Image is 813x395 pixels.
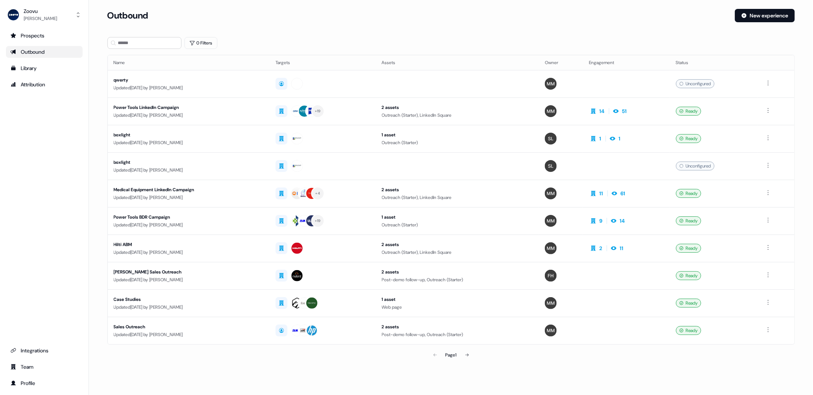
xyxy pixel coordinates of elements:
div: Power Tools LinkedIn Campaign [114,104,264,111]
div: Unconfigured [676,162,714,170]
img: Freddie [545,270,557,282]
div: Updated [DATE] by [PERSON_NAME] [114,84,264,92]
div: Ready [676,271,701,280]
img: Morgan [545,187,557,199]
div: Updated [DATE] by [PERSON_NAME] [114,112,264,119]
div: Library [10,64,78,72]
div: 2 [599,245,602,252]
div: Sales Outreach [114,323,264,331]
div: Updated [DATE] by [PERSON_NAME] [114,139,264,146]
div: Integrations [10,347,78,354]
button: 0 Filters [184,37,217,49]
h3: Outbound [107,10,148,21]
a: Go to team [6,361,83,373]
div: Updated [DATE] by [PERSON_NAME] [114,249,264,256]
div: Ready [676,326,701,335]
div: Page 1 [446,351,457,359]
img: Morgan [545,215,557,227]
a: Go to prospects [6,30,83,42]
div: Outreach (Starter) [382,221,533,229]
div: + 4 [316,190,320,197]
div: 1 [619,135,620,142]
div: Case Studies [114,296,264,303]
img: Morgan [545,242,557,254]
a: Go to integrations [6,345,83,356]
div: boxlight [114,131,264,139]
img: Morgan [545,78,557,90]
div: boxlight [114,159,264,166]
div: Outreach (Starter), LinkedIn Square [382,112,533,119]
div: Medical Equipment LinkedIn Campaign [114,186,264,193]
th: Name [108,55,270,70]
div: Web page [382,303,533,311]
img: Spencer [545,160,557,172]
div: 2 assets [382,186,533,193]
a: Go to attribution [6,79,83,90]
div: 61 [620,190,625,197]
div: 2 assets [382,268,533,276]
div: 51 [622,107,627,115]
div: Updated [DATE] by [PERSON_NAME] [114,166,264,174]
div: Updated [DATE] by [PERSON_NAME] [114,303,264,311]
th: Targets [270,55,376,70]
div: 2 assets [382,104,533,111]
div: Unconfigured [676,79,714,88]
div: Post-demo follow-up, Outreach (Starter) [382,331,533,338]
th: Owner [539,55,583,70]
div: Ready [676,134,701,143]
div: 11 [620,245,623,252]
a: Go to profile [6,377,83,389]
a: Go to outbound experience [6,46,83,58]
div: Outreach (Starter) [382,139,533,146]
div: Outreach (Starter), LinkedIn Square [382,194,533,201]
div: Post-demo follow-up, Outreach (Starter) [382,276,533,283]
th: Status [670,55,758,70]
div: Profile [10,379,78,387]
div: 2 assets [382,241,533,248]
div: Outreach (Starter), LinkedIn Square [382,249,533,256]
div: 14 [599,107,604,115]
div: 11 [599,190,603,197]
div: Ready [676,216,701,225]
div: Attribution [10,81,78,88]
div: Hilti ABM [114,241,264,248]
div: 1 [599,135,601,142]
div: Team [10,363,78,371]
img: Spencer [545,133,557,145]
button: Zoovu[PERSON_NAME] [6,6,83,24]
div: Updated [DATE] by [PERSON_NAME] [114,194,264,201]
div: Prospects [10,32,78,39]
div: Updated [DATE] by [PERSON_NAME] [114,276,264,283]
div: 1 asset [382,131,533,139]
div: Power Tools BDR Campaign [114,213,264,221]
div: Ready [676,189,701,198]
div: 1 asset [382,296,533,303]
div: Ready [676,299,701,308]
div: + 19 [315,218,321,224]
th: Assets [376,55,539,70]
div: Outbound [10,48,78,56]
div: 1 asset [382,213,533,221]
div: + 19 [315,108,321,114]
th: Engagement [583,55,670,70]
div: [PERSON_NAME] Sales Outreach [114,268,264,276]
div: Ready [676,107,701,116]
div: 9 [599,217,602,225]
img: Morgan [545,297,557,309]
a: Go to templates [6,62,83,74]
div: qwerty [114,76,264,84]
img: Morgan [545,105,557,117]
div: 2 assets [382,323,533,331]
img: Morgan [545,325,557,336]
div: Ready [676,244,701,253]
button: New experience [735,9,795,22]
div: 14 [620,217,625,225]
div: Zoovu [24,7,57,15]
div: Updated [DATE] by [PERSON_NAME] [114,331,264,338]
div: [PERSON_NAME] [24,15,57,22]
div: Updated [DATE] by [PERSON_NAME] [114,221,264,229]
